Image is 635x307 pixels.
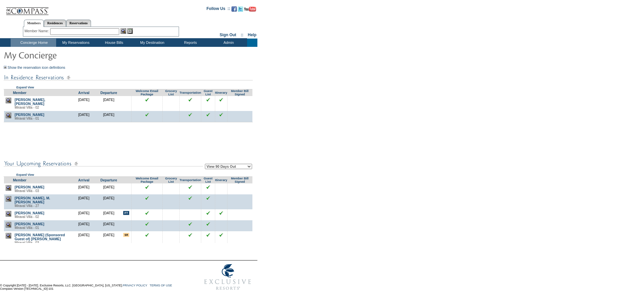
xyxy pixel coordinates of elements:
[145,113,149,117] img: chkSmaller.gif
[15,226,39,230] span: Miraval Villa - 01
[123,233,129,237] input: There are special requests for this reservation!
[15,117,39,120] span: Miraval Villa - 01
[136,177,158,183] a: Welcome Email Package
[209,39,247,47] td: Admin
[15,222,44,226] a: [PERSON_NAME]
[231,177,249,183] a: Member Bill Signed
[207,6,230,14] td: Follow Us ::
[96,220,121,231] td: [DATE]
[206,113,210,117] input: Click to see this reservation's guest list
[165,177,177,183] a: Grocery List
[100,178,117,182] a: Departure
[188,222,192,226] input: Click to see this reservation's transportation information
[220,33,236,37] a: Sign Out
[145,222,149,226] img: chkSmaller.gif
[71,194,96,209] td: [DATE]
[206,185,210,189] input: Click to see this reservation's guest list
[6,222,11,228] img: view
[6,2,49,15] img: Compass Home
[13,91,27,95] a: Member
[66,20,91,27] a: Reservations
[16,86,34,89] a: Expand View
[6,185,11,191] img: view
[238,8,243,12] a: Follow us on Twitter
[136,89,158,96] a: Welcome Email Package
[150,284,172,287] a: TERMS OF USE
[188,233,192,237] input: Click to see this reservation's transportation information
[4,66,7,69] img: Show the reservation icon definitions
[215,178,227,182] a: Itinerary
[96,183,121,194] td: [DATE]
[121,28,126,34] img: View
[96,111,121,122] td: [DATE]
[15,215,39,219] span: Miraval Villa - 02
[15,241,39,245] span: Miraval Villa - 03
[25,28,50,34] div: Member Name:
[15,185,44,189] a: [PERSON_NAME]
[145,211,149,215] img: chkSmaller.gif
[71,96,96,111] td: [DATE]
[71,231,96,246] td: [DATE]
[231,89,249,96] a: Member Bill Signed
[96,231,121,246] td: [DATE]
[188,98,192,102] input: Click to see this reservation's transportation information
[206,222,210,226] input: Click to see this reservation's guest list
[71,111,96,122] td: [DATE]
[145,196,149,200] img: chkSmaller.gif
[145,98,149,102] img: chkSmaller.gif
[8,65,65,69] a: Show the reservation icon definitions
[206,211,210,215] input: Click to see this reservation's guest list
[231,6,237,12] img: Become our fan on Facebook
[6,211,11,217] img: view
[15,211,44,215] a: [PERSON_NAME]
[4,159,203,168] img: subTtlConUpcomingReservatio.gif
[123,211,129,215] input: This is the first travel event for this member!
[15,113,44,117] a: [PERSON_NAME]
[15,196,50,204] a: [PERSON_NAME], M. [PERSON_NAME]
[219,233,223,237] input: Click to see this reservation's itinerary
[188,185,192,189] input: Click to see this reservation's transportation information
[171,39,209,47] td: Reports
[206,98,210,102] input: Click to see this reservation's guest list
[56,39,94,47] td: My Reservations
[188,196,192,200] input: Click to see this reservation's transportation information
[24,20,44,27] a: Members
[241,33,243,37] span: ::
[44,20,66,27] a: Residences
[6,98,11,103] img: view
[206,233,210,237] input: Click to see this reservation's guest list
[165,89,177,96] a: Grocery List
[15,189,39,193] span: Miraval Villa - 03
[78,178,90,182] a: Arrival
[71,183,96,194] td: [DATE]
[71,209,96,220] td: [DATE]
[179,91,201,94] a: Transportation
[127,28,133,34] img: Reservations
[244,8,256,12] a: Subscribe to our YouTube Channel
[248,33,256,37] a: Help
[231,8,237,12] a: Become our fan on Facebook
[219,113,223,117] input: Click to see this reservation's itinerary
[244,7,256,12] img: Subscribe to our YouTube Channel
[15,98,45,106] a: [PERSON_NAME], [PERSON_NAME]
[71,220,96,231] td: [DATE]
[204,89,212,96] a: Guest List
[100,91,117,95] a: Departure
[6,233,11,239] img: view
[11,39,56,47] td: Concierge Home
[198,260,257,294] img: Exclusive Resorts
